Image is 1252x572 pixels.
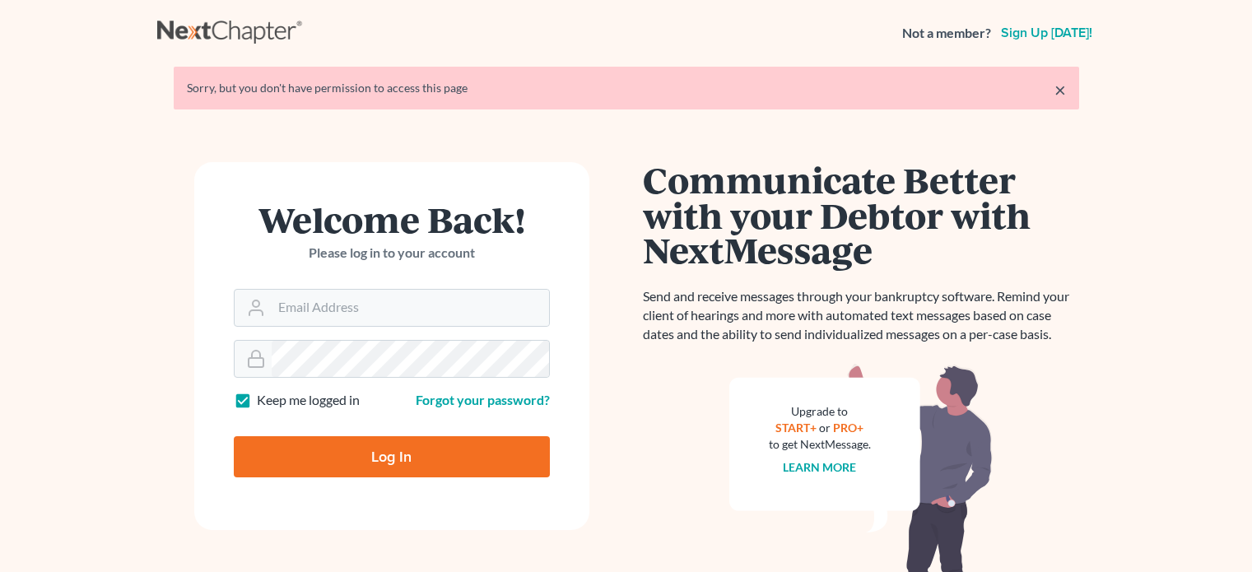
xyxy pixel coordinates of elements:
[775,421,817,435] a: START+
[783,460,856,474] a: Learn more
[1054,80,1066,100] a: ×
[819,421,831,435] span: or
[234,436,550,477] input: Log In
[187,80,1066,96] div: Sorry, but you don't have permission to access this page
[234,244,550,263] p: Please log in to your account
[998,26,1096,40] a: Sign up [DATE]!
[769,436,871,453] div: to get NextMessage.
[833,421,863,435] a: PRO+
[257,391,360,410] label: Keep me logged in
[272,290,549,326] input: Email Address
[416,392,550,407] a: Forgot your password?
[902,24,991,43] strong: Not a member?
[234,202,550,237] h1: Welcome Back!
[643,162,1079,267] h1: Communicate Better with your Debtor with NextMessage
[769,403,871,420] div: Upgrade to
[643,287,1079,344] p: Send and receive messages through your bankruptcy software. Remind your client of hearings and mo...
